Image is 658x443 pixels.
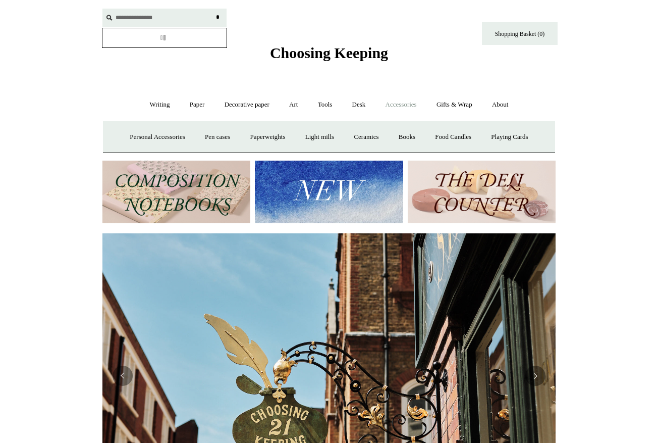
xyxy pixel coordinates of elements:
[482,124,537,151] a: Playing Cards
[309,91,342,118] a: Tools
[113,366,133,386] button: Previous
[241,124,294,151] a: Paperweights
[102,161,250,224] img: 202302 Composition ledgers.jpg__PID:69722ee6-fa44-49dd-a067-31375e5d54ec
[427,91,481,118] a: Gifts & Wrap
[280,91,307,118] a: Art
[376,91,426,118] a: Accessories
[408,161,556,224] img: The Deli Counter
[141,91,179,118] a: Writing
[343,91,375,118] a: Desk
[196,124,239,151] a: Pen cases
[181,91,214,118] a: Paper
[525,366,545,386] button: Next
[121,124,194,151] a: Personal Accessories
[270,53,388,60] a: Choosing Keeping
[483,91,518,118] a: About
[296,124,343,151] a: Light mills
[215,91,279,118] a: Decorative paper
[255,161,403,224] img: New.jpg__PID:f73bdf93-380a-4a35-bcfe-7823039498e1
[482,22,558,45] a: Shopping Basket (0)
[345,124,388,151] a: Ceramics
[426,124,480,151] a: Food Candles
[390,124,424,151] a: Books
[270,44,388,61] span: Choosing Keeping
